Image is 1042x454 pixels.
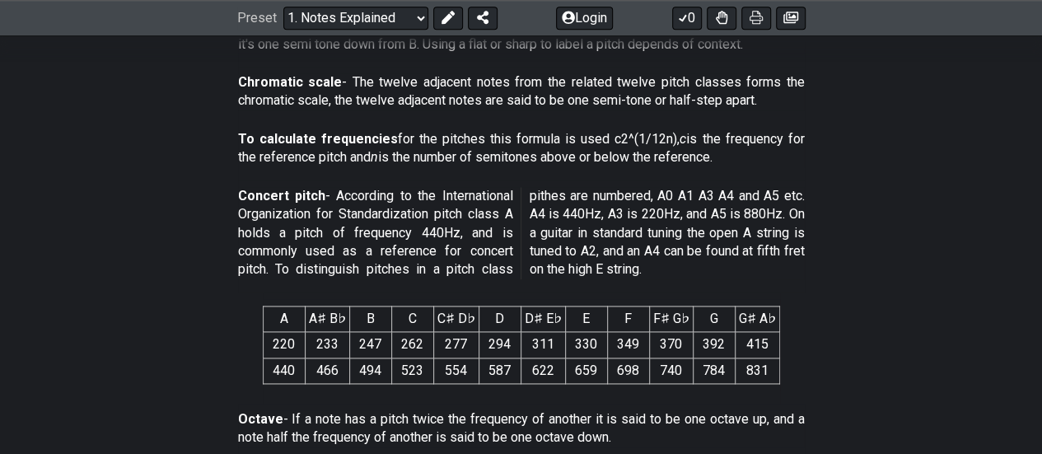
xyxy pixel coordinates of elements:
td: 523 [391,358,433,383]
td: 554 [433,358,479,383]
td: 698 [607,358,649,383]
td: 440 [263,358,305,383]
td: 262 [391,332,433,358]
td: 330 [565,332,607,358]
p: for the pitches this formula is used c2^(1/12n), is the frequency for the reference pitch and is ... [238,130,805,167]
td: 494 [349,358,391,383]
td: 392 [693,332,735,358]
th: D♯ E♭ [521,306,565,331]
th: C [391,306,433,331]
td: 294 [479,332,521,358]
strong: Concert pitch [238,188,325,204]
td: 233 [305,332,349,358]
th: C♯ D♭ [433,306,479,331]
td: 349 [607,332,649,358]
button: Print [741,7,771,30]
em: n [371,149,378,165]
td: 277 [433,332,479,358]
td: 587 [479,358,521,383]
td: 740 [649,358,693,383]
td: 311 [521,332,565,358]
td: 220 [263,332,305,358]
th: F♯ G♭ [649,306,693,331]
td: 466 [305,358,349,383]
td: 659 [565,358,607,383]
th: A [263,306,305,331]
th: F [607,306,649,331]
td: 622 [521,358,565,383]
td: 415 [735,332,779,358]
td: 784 [693,358,735,383]
p: - The twelve adjacent notes from the related twelve pitch classes forms the chromatic scale, the ... [238,73,805,110]
td: 831 [735,358,779,383]
button: Create image [776,7,806,30]
p: - If a note has a pitch twice the frequency of another it is said to be one octave up, and a note... [238,410,805,447]
button: Share Preset [468,7,498,30]
em: c [680,131,686,147]
button: Toggle Dexterity for all fretkits [707,7,736,30]
th: B [349,306,391,331]
th: G♯ A♭ [735,306,779,331]
th: E [565,306,607,331]
strong: To calculate frequencies [238,131,398,147]
strong: Chromatic scale [238,74,343,90]
strong: Octave [238,411,283,427]
th: G [693,306,735,331]
th: D [479,306,521,331]
p: - According to the International Organization for Standardization pitch class A holds a pitch of ... [238,187,805,279]
button: 0 [672,7,702,30]
th: A♯ B♭ [305,306,349,331]
td: 370 [649,332,693,358]
td: 247 [349,332,391,358]
button: Edit Preset [433,7,463,30]
select: Preset [283,7,428,30]
span: Preset [237,11,277,26]
button: Login [556,7,613,30]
